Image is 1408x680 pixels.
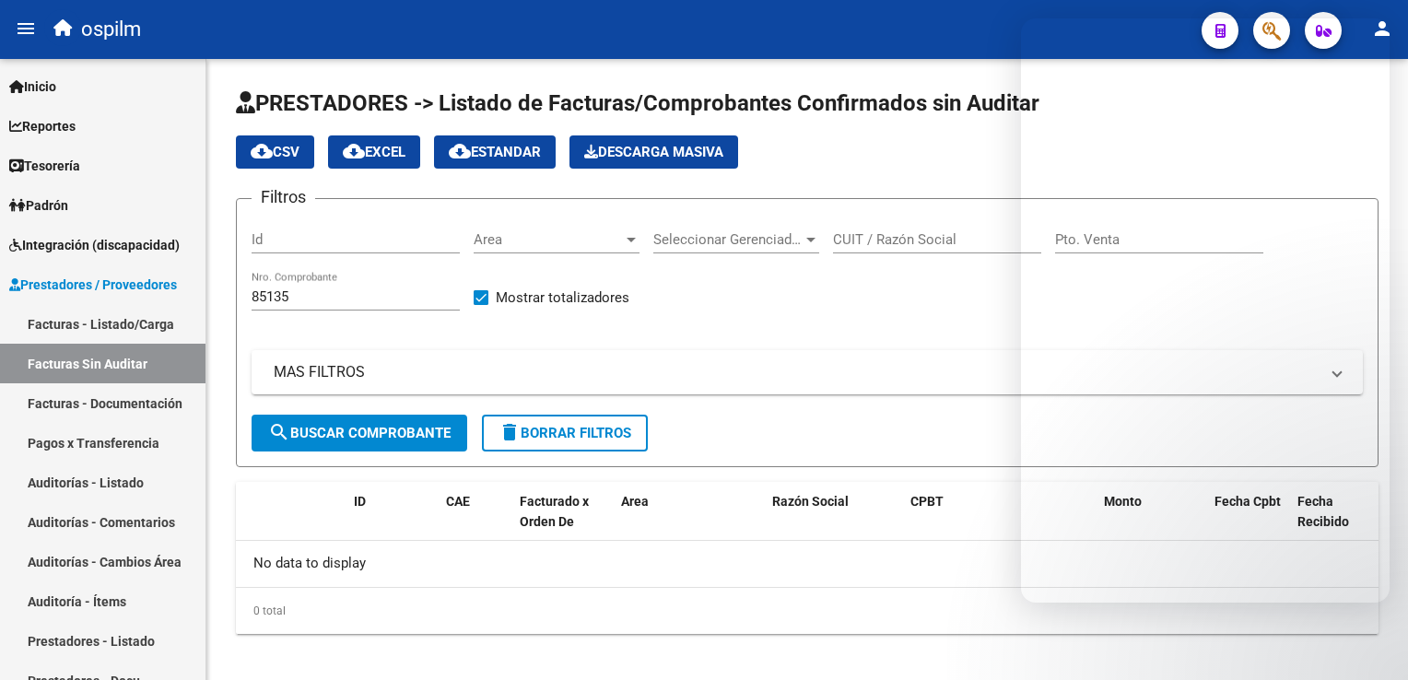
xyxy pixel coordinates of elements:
[236,135,314,169] button: CSV
[1021,18,1390,603] iframe: Intercom live chat
[449,140,471,162] mat-icon: cloud_download
[268,425,451,441] span: Buscar Comprobante
[9,275,177,295] span: Prestadores / Proveedores
[9,195,68,216] span: Padrón
[9,235,180,255] span: Integración (discapacidad)
[653,231,803,248] span: Seleccionar Gerenciador
[343,144,405,160] span: EXCEL
[439,482,512,563] datatable-header-cell: CAE
[9,76,56,97] span: Inicio
[512,482,614,563] datatable-header-cell: Facturado x Orden De
[482,415,648,451] button: Borrar Filtros
[765,482,903,563] datatable-header-cell: Razón Social
[614,482,738,563] datatable-header-cell: Area
[251,144,299,160] span: CSV
[449,144,541,160] span: Estandar
[236,541,1379,587] div: No data to display
[499,425,631,441] span: Borrar Filtros
[328,135,420,169] button: EXCEL
[236,588,1379,634] div: 0 total
[15,18,37,40] mat-icon: menu
[236,90,1039,116] span: PRESTADORES -> Listado de Facturas/Comprobantes Confirmados sin Auditar
[274,362,1319,382] mat-panel-title: MAS FILTROS
[268,421,290,443] mat-icon: search
[9,156,80,176] span: Tesorería
[499,421,521,443] mat-icon: delete
[910,494,944,509] span: CPBT
[343,140,365,162] mat-icon: cloud_download
[346,482,439,563] datatable-header-cell: ID
[1345,617,1390,662] iframe: Intercom live chat
[496,287,629,309] span: Mostrar totalizadores
[9,116,76,136] span: Reportes
[354,494,366,509] span: ID
[903,482,1097,563] datatable-header-cell: CPBT
[584,144,723,160] span: Descarga Masiva
[474,231,623,248] span: Area
[434,135,556,169] button: Estandar
[621,494,649,509] span: Area
[252,184,315,210] h3: Filtros
[251,140,273,162] mat-icon: cloud_download
[520,494,589,530] span: Facturado x Orden De
[446,494,470,509] span: CAE
[569,135,738,169] button: Descarga Masiva
[252,415,467,451] button: Buscar Comprobante
[81,9,141,50] span: ospilm
[772,494,849,509] span: Razón Social
[569,135,738,169] app-download-masive: Descarga masiva de comprobantes (adjuntos)
[252,350,1363,394] mat-expansion-panel-header: MAS FILTROS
